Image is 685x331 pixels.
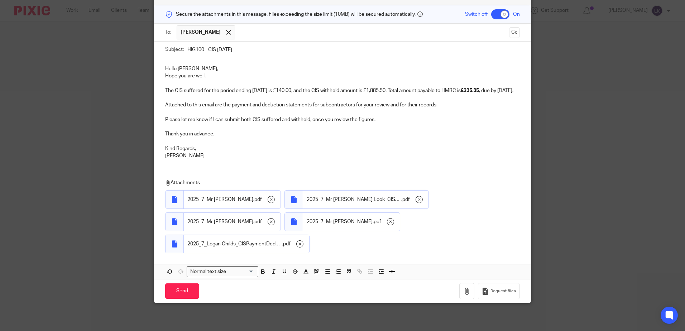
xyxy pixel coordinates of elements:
span: Normal text size [188,268,227,275]
span: On [513,11,520,18]
span: pdf [374,218,381,225]
span: 2025_7_Mr [PERSON_NAME] [307,218,373,225]
span: pdf [254,196,262,203]
span: pdf [254,218,262,225]
span: Switch off [465,11,488,18]
input: Search for option [228,268,254,275]
div: Search for option [187,266,258,277]
p: The CIS suffered for the period ending [DATE] is £140.00, and the CIS withheld amount is £1,885.5... [165,87,520,94]
button: Request files [478,283,519,299]
p: Hope you are well. [165,72,520,80]
span: pdf [402,196,410,203]
p: Thank you in advance. [165,130,520,138]
span: Secure the attachments in this message. Files exceeding the size limit (10MB) will be secured aut... [176,11,416,18]
p: Attached to this email are the payment and deduction statements for subcontractors for your revie... [165,101,520,109]
div: . [303,213,400,231]
p: [PERSON_NAME] [165,152,520,159]
p: Attachments [165,179,510,186]
p: Hello [PERSON_NAME], [165,65,520,72]
span: 2025_7_Mr [PERSON_NAME] [187,218,253,225]
label: Subject: [165,46,184,53]
input: Send [165,283,199,299]
span: 2025_7_Logan Childs_CISPaymentDeductionReport [187,240,282,248]
div: . [184,213,281,231]
span: 2025_7_Mr [PERSON_NAME] [187,196,253,203]
p: Kind Regards, [165,145,520,152]
span: [PERSON_NAME] [181,29,221,36]
div: . [184,191,281,208]
div: . [303,191,428,208]
span: Request files [490,288,516,294]
div: . [184,235,309,253]
span: pdf [283,240,291,248]
button: Cc [509,27,520,38]
span: 2025_7_Mr [PERSON_NAME] Look_CISPaymentDeductionReport [307,196,401,203]
p: Please let me know if I can submit both CIS suffered and withheld, once you review the figures. [165,116,520,123]
label: To: [165,29,173,36]
strong: £235.35 [461,88,479,93]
